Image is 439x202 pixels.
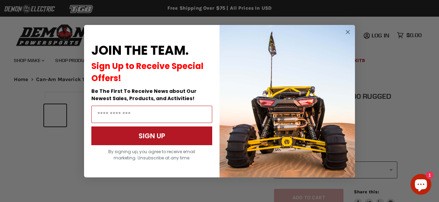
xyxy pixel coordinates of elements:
[91,60,204,84] span: Sign Up to Receive Special Offers!
[91,42,189,59] span: JOIN THE TEAM.
[91,106,212,123] input: Email Address
[219,25,355,177] img: a9095488-b6e7-41ba-879d-588abfab540b.jpeg
[108,149,195,161] span: By signing up, you agree to receive email marketing. Unsubscribe at any time.
[408,174,433,196] inbox-online-store-chat: Shopify online store chat
[343,28,352,36] button: Close dialog
[91,88,197,102] span: Be The First To Receive News about Our Newest Sales, Products, and Activities!
[91,126,212,145] button: SIGN UP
